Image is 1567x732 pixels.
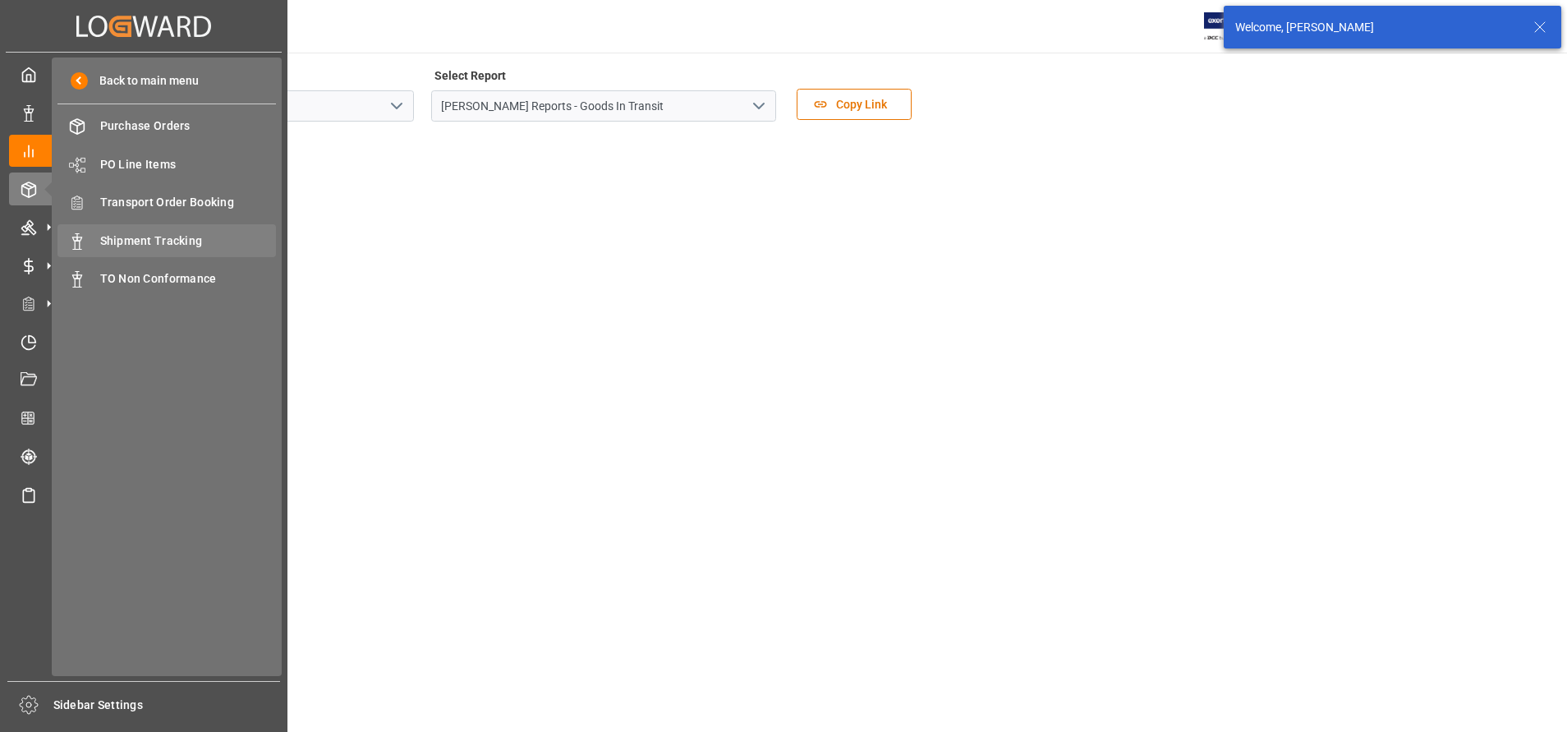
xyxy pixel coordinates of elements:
[828,96,895,113] span: Copy Link
[57,110,276,142] a: Purchase Orders
[100,270,277,288] span: TO Non Conformance
[431,64,508,87] label: Select Report
[384,94,408,119] button: open menu
[57,263,276,295] a: TO Non Conformance
[9,96,278,128] a: Data Management
[431,90,776,122] input: Type to search/select
[797,89,912,120] button: Copy Link
[53,697,281,714] span: Sidebar Settings
[88,72,199,90] span: Back to main menu
[100,232,277,250] span: Shipment Tracking
[100,194,277,211] span: Transport Order Booking
[100,156,277,173] span: PO Line Items
[9,135,278,167] a: My Reports
[57,186,276,219] a: Transport Order Booking
[9,325,278,357] a: Timeslot Management V2
[9,364,278,396] a: Document Management
[746,94,770,119] button: open menu
[100,117,277,135] span: Purchase Orders
[9,440,278,472] a: Tracking Shipment
[1235,19,1518,36] div: Welcome, [PERSON_NAME]
[9,478,278,510] a: Sailing Schedules
[9,402,278,434] a: CO2 Calculator
[1204,12,1261,41] img: Exertis%20JAM%20-%20Email%20Logo.jpg_1722504956.jpg
[57,224,276,256] a: Shipment Tracking
[57,148,276,180] a: PO Line Items
[9,58,278,90] a: My Cockpit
